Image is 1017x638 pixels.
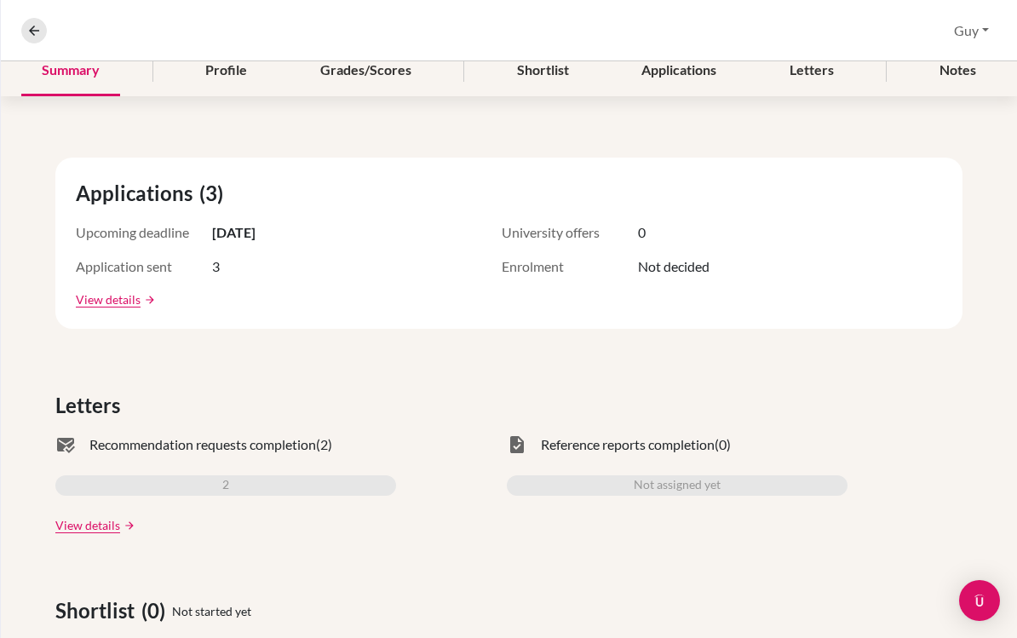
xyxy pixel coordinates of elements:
[222,475,229,496] span: 2
[638,222,646,243] span: 0
[300,46,432,96] div: Grades/Scores
[76,256,212,277] span: Application sent
[76,222,212,243] span: Upcoming deadline
[959,580,1000,621] div: Open Intercom Messenger
[502,222,638,243] span: University offers
[212,256,220,277] span: 3
[212,222,256,243] span: [DATE]
[55,595,141,626] span: Shortlist
[55,516,120,534] a: View details
[120,520,135,532] a: arrow_forward
[21,46,120,96] div: Summary
[141,595,172,626] span: (0)
[497,46,589,96] div: Shortlist
[76,178,199,209] span: Applications
[55,390,127,421] span: Letters
[55,434,76,455] span: mark_email_read
[141,294,156,306] a: arrow_forward
[946,14,997,47] button: Guy
[502,256,638,277] span: Enrolment
[541,434,715,455] span: Reference reports completion
[76,290,141,308] a: View details
[316,434,332,455] span: (2)
[185,46,267,96] div: Profile
[507,434,527,455] span: task
[634,475,721,496] span: Not assigned yet
[638,256,710,277] span: Not decided
[715,434,731,455] span: (0)
[769,46,854,96] div: Letters
[621,46,737,96] div: Applications
[172,602,251,620] span: Not started yet
[89,434,316,455] span: Recommendation requests completion
[199,178,230,209] span: (3)
[919,46,997,96] div: Notes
